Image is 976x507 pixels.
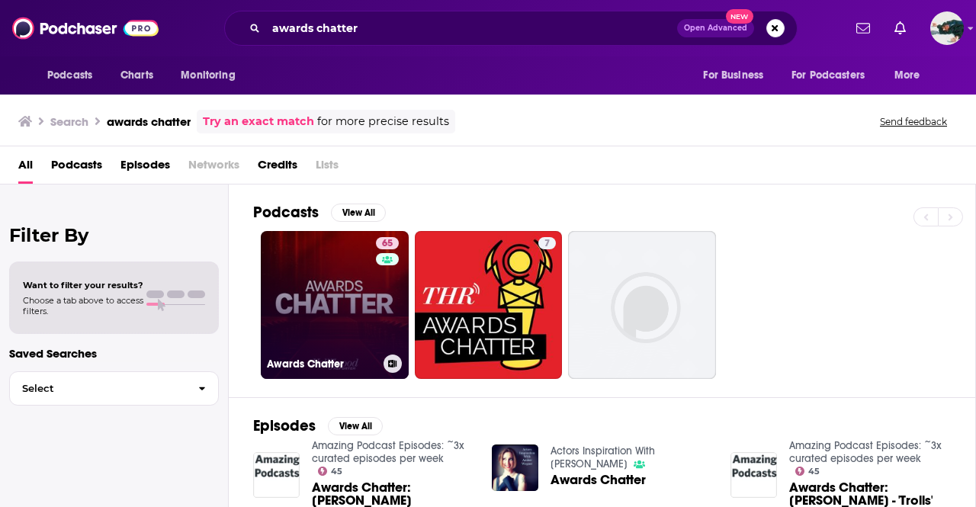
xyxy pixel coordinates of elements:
a: Amazing Podcast Episodes: ~3x curated episodes per week [789,439,942,465]
button: Select [9,371,219,406]
a: Charts [111,61,162,90]
span: 7 [544,236,550,252]
img: Awards Chatter: Ricky Gervais [253,452,300,499]
div: Search podcasts, credits, & more... [224,11,798,46]
img: Awards Chatter [492,444,538,491]
a: Awards Chatter [551,473,646,486]
span: Networks [188,152,239,184]
span: 45 [331,468,342,475]
span: Lists [316,152,339,184]
button: open menu [170,61,255,90]
span: Want to filter your results? [23,280,143,290]
span: Select [10,383,186,393]
a: Amazing Podcast Episodes: ~3x curated episodes per week [312,439,464,465]
span: Monitoring [181,65,235,86]
a: 7 [538,237,556,249]
a: All [18,152,33,184]
a: 7 [415,231,563,379]
a: 65 [376,237,399,249]
a: Show notifications dropdown [850,15,876,41]
a: Episodes [120,152,170,184]
span: for more precise results [317,113,449,130]
a: Try an exact match [203,113,314,130]
span: 65 [382,236,393,252]
button: View All [328,417,383,435]
button: Send feedback [875,115,952,128]
button: Open AdvancedNew [677,19,754,37]
span: For Business [703,65,763,86]
a: Credits [258,152,297,184]
p: Saved Searches [9,346,219,361]
h3: Awards Chatter [267,358,377,371]
img: Podchaser - Follow, Share and Rate Podcasts [12,14,159,43]
a: Podcasts [51,152,102,184]
img: User Profile [930,11,964,45]
span: More [894,65,920,86]
a: PodcastsView All [253,203,386,222]
img: Awards Chatter: Justin Timberlake - 'Trolls' [730,452,777,499]
span: Logged in as fsg.publicity [930,11,964,45]
span: Choose a tab above to access filters. [23,295,143,316]
span: Podcasts [47,65,92,86]
h3: awards chatter [107,114,191,129]
button: open menu [37,61,112,90]
span: 45 [808,468,820,475]
button: open menu [692,61,782,90]
a: Awards Chatter: Ricky Gervais [312,481,474,507]
a: 45 [318,467,343,476]
span: Open Advanced [684,24,747,32]
span: For Podcasters [791,65,865,86]
span: Awards Chatter: [PERSON_NAME] [312,481,474,507]
a: Awards Chatter: Justin Timberlake - 'Trolls' [789,481,951,507]
button: open menu [884,61,939,90]
a: 65Awards Chatter [261,231,409,379]
button: open menu [782,61,887,90]
button: Show profile menu [930,11,964,45]
span: Charts [120,65,153,86]
h2: Filter By [9,224,219,246]
a: EpisodesView All [253,416,383,435]
button: View All [331,204,386,222]
h3: Search [50,114,88,129]
h2: Episodes [253,416,316,435]
h2: Podcasts [253,203,319,222]
a: 45 [795,467,820,476]
span: Awards Chatter: [PERSON_NAME] - 'Trolls' [789,481,951,507]
input: Search podcasts, credits, & more... [266,16,677,40]
a: Show notifications dropdown [888,15,912,41]
span: New [726,9,753,24]
a: Actors Inspiration With Amber Wegner [551,444,655,470]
